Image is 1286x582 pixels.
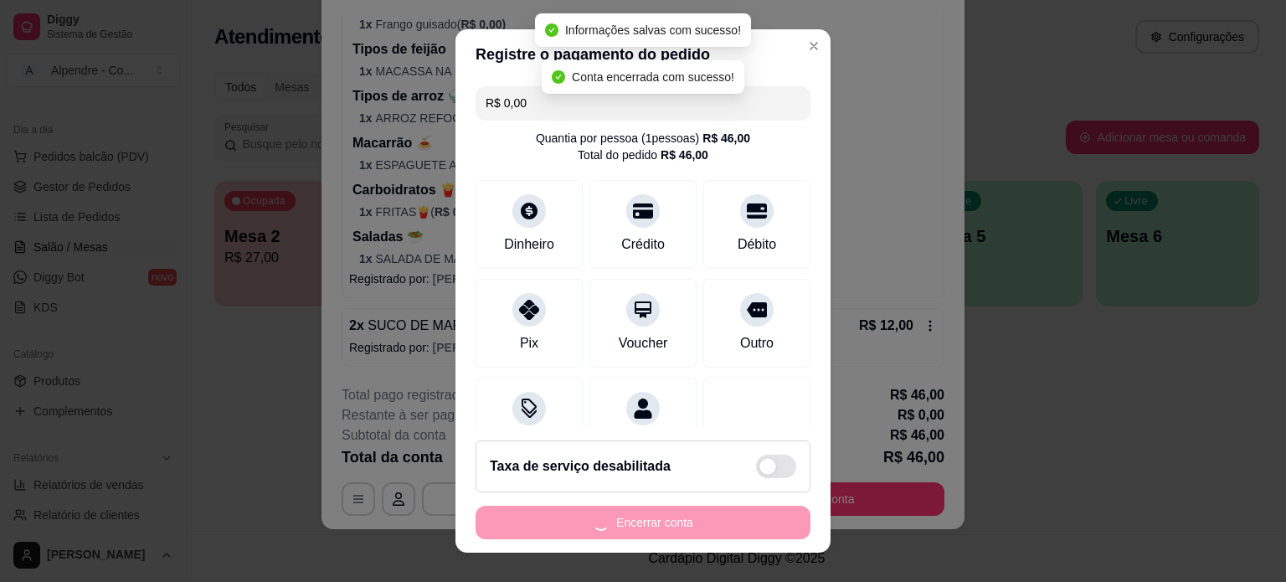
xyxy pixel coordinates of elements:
[552,70,565,84] span: check-circle
[740,333,774,353] div: Outro
[486,86,800,120] input: Ex.: hambúrguer de cordeiro
[578,147,708,163] div: Total do pedido
[536,130,750,147] div: Quantia por pessoa ( 1 pessoas)
[545,23,558,37] span: check-circle
[621,234,665,255] div: Crédito
[504,234,554,255] div: Dinheiro
[661,147,708,163] div: R$ 46,00
[738,234,776,255] div: Débito
[520,333,538,353] div: Pix
[490,456,671,476] h2: Taxa de serviço desabilitada
[702,130,750,147] div: R$ 46,00
[455,29,831,80] header: Registre o pagamento do pedido
[565,23,741,37] span: Informações salvas com sucesso!
[619,333,668,353] div: Voucher
[572,70,734,84] span: Conta encerrada com sucesso!
[800,33,827,59] button: Close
